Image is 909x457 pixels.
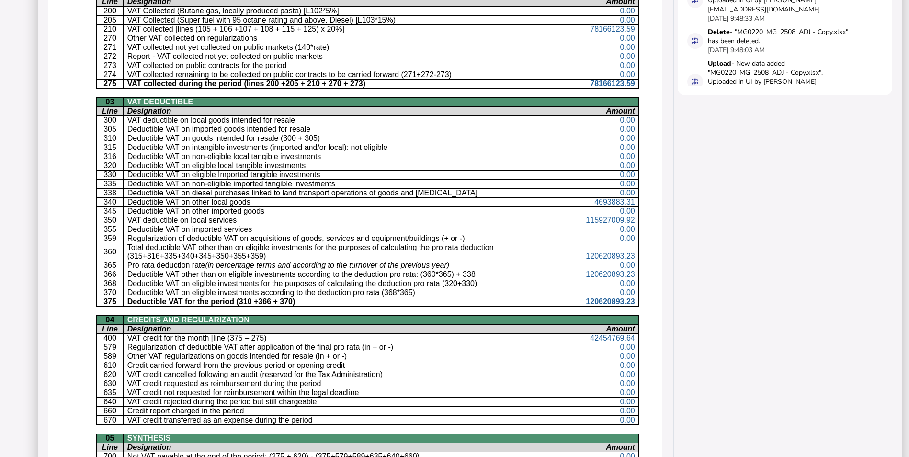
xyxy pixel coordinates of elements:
span: 0.00 [620,134,635,142]
span: 0.00 [620,61,635,69]
span: 0.00 [620,171,635,179]
p: Deductible VAT on eligible investments according to the deduction pro rata (368*365) [127,288,528,297]
p: Deductible VAT on non-eligible imported tangible investments [127,180,528,188]
span: Designation [127,443,171,451]
p: VAT credit cancelled following an audit (reserved for the Tax Administration) [127,370,528,379]
p: 370 [100,288,120,297]
div: [DATE] 9:48:33 AM [708,14,765,23]
b: VAT collected during the period (lines 200 +205 + 210 + 270 + 273) [127,80,365,88]
p: 274 [100,70,120,79]
p: 310 [100,134,120,143]
span: 4693883.31 [594,198,635,206]
span: 0.00 [620,343,635,351]
p: VAT credit not requested for reimbursement within the legal deadline [127,388,528,397]
span: Amount [606,443,635,451]
div: - New data added "MG0220_MG_2508_ADJ - Copy.xlsx". Uploaded in UI by [PERSON_NAME][EMAIL_ADDRESS]... [708,59,852,95]
p: VAT collected [lines (105 + 106 +107 + 108 + 115 + 125) x 20%] [127,25,528,34]
p: 630 [100,379,120,388]
p: Credit carried forward from the previous period or opening credit [127,361,528,370]
span: 0.00 [620,152,635,160]
p: Deductible VAT on other imported goods [127,207,528,216]
p: Report - VAT collected not yet collected on public markets [127,52,528,61]
span: 0.00 [620,125,635,133]
strong: Upload [708,59,731,68]
p: VAT credit requested as reimbursement during the period [127,379,528,388]
p: VAT Collected (Butane gas, locally produced pasta) [L102*5%] [127,7,528,15]
p: 271 [100,43,120,52]
span: 0.00 [620,261,635,269]
p: VAT collected remaining to be collected on public contracts to be carried forward (271+272-273) [127,70,528,79]
p: 345 [100,207,120,216]
p: Deductible VAT on non-eligible local tangible investments [127,152,528,161]
span: 0.00 [620,388,635,397]
span: 120620893.23 [586,297,635,306]
span: Amount [606,325,635,333]
span: 0.00 [620,288,635,297]
p: Regularization of deductible VAT on acquisitions of goods, services and equipment/buildings (+ or -) [127,234,528,243]
i: (in percentage terms and according to the turnover of the previous year) [205,261,449,269]
span: 42454769.64 [590,334,635,342]
p: 355 [100,225,120,234]
p: VAT credit transferred as an expense during the period [127,416,528,424]
p: 205 [100,16,120,24]
p: 670 [100,416,120,424]
span: 0.00 [620,416,635,424]
p: 350 [100,216,120,225]
b: Deductible VAT for the period (310 +366 + 370) [127,297,295,306]
span: 0.00 [620,207,635,215]
b: 375 [103,297,116,306]
span: Amount [606,107,635,115]
i: Data for this filing changed [692,37,698,44]
p: VAT deductible on local services [127,216,528,225]
p: 270 [100,34,120,43]
span: 0.00 [620,7,635,15]
p: Other VAT collected on regularizations [127,34,528,43]
span: 0.00 [620,143,635,151]
span: SYNTHESIS [127,434,171,442]
span: 0.00 [620,180,635,188]
span: 0.00 [620,398,635,406]
p: Deductible VAT on other local goods [127,198,528,206]
p: 359 [100,234,120,243]
p: 360 [100,248,120,256]
span: 120620893.23 [586,270,635,278]
p: 320 [100,161,120,170]
p: 365 [100,261,120,270]
span: 0.00 [620,116,635,124]
span: 0.00 [620,43,635,51]
span: 0.00 [620,161,635,170]
p: 305 [100,125,120,134]
p: 272 [100,52,120,61]
span: Line [102,443,118,451]
p: 620 [100,370,120,379]
span: 0.00 [620,379,635,388]
p: 579 [100,343,120,352]
p: Deductible VAT other than on eligible investments according to the deduction pro rata: (360*365) ... [127,270,528,279]
strong: Delete [708,27,730,36]
p: Deductible VAT on imported services [127,225,528,234]
p: 640 [100,398,120,406]
b: 275 [103,80,116,88]
span: 0.00 [620,279,635,287]
span: 0.00 [620,52,635,60]
span: 0.00 [620,352,635,360]
p: VAT collected on public contracts for the period [127,61,528,70]
span: 0.00 [620,407,635,415]
p: 330 [100,171,120,179]
span: 0.00 [620,70,635,79]
span: 0.00 [620,16,635,24]
p: VAT credit for the month [line (375 – 275) [127,334,528,343]
p: 610 [100,361,120,370]
span: 0.00 [620,234,635,242]
span: Designation [127,325,171,333]
span: 78166123.59 [590,80,635,88]
p: 335 [100,180,120,188]
p: 338 [100,189,120,197]
p: VAT deductible on local goods intended for resale [127,116,528,125]
p: 316 [100,152,120,161]
p: Total deductible VAT other than on eligible investments for the purposes of calculating the pro r... [127,243,528,261]
span: 115927009.92 [586,216,635,224]
p: 340 [100,198,120,206]
span: 0.00 [620,189,635,197]
p: Deductible VAT on diesel purchases linked to land transport operations of goods and [MEDICAL_DATA] [127,189,528,197]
